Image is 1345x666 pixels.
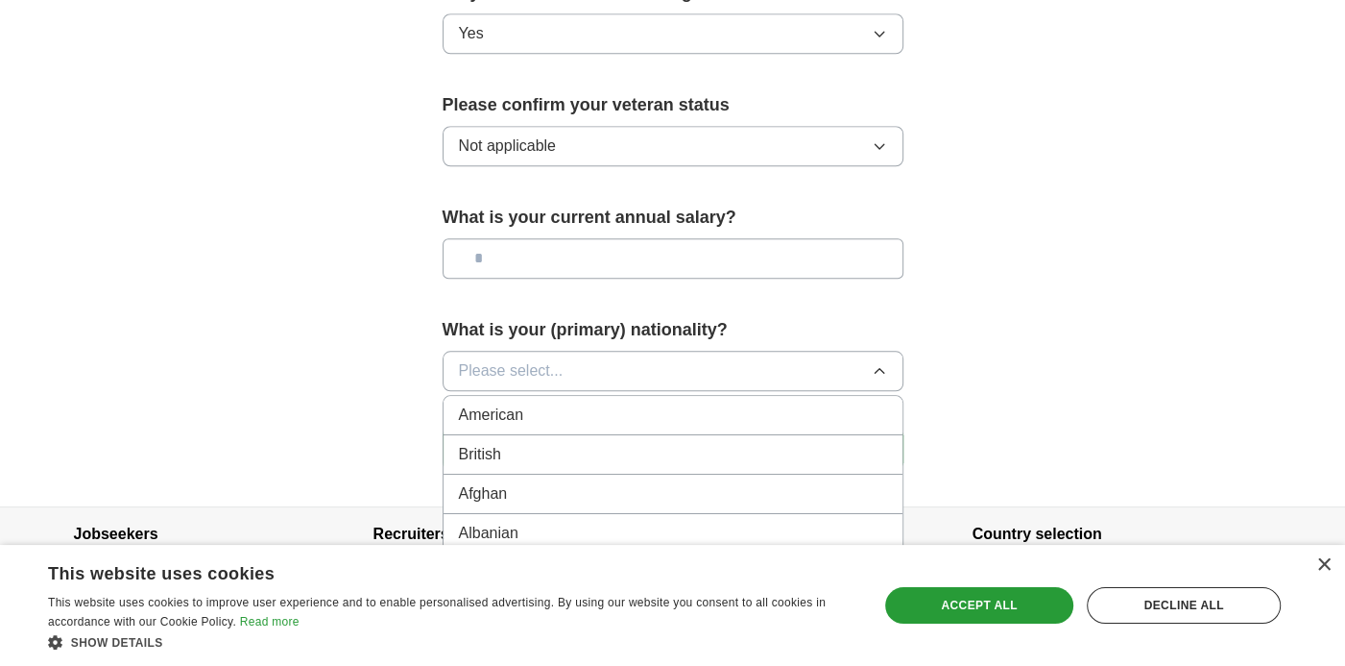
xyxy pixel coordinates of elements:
[48,556,805,585] div: This website uses cookies
[885,587,1073,624] div: Accept all
[71,636,163,650] span: Show details
[48,596,826,629] span: This website uses cookies to improve user experience and to enable personalised advertising. By u...
[1316,558,1331,573] div: Close
[443,126,903,166] button: Not applicable
[459,443,501,466] span: British
[48,632,853,652] div: Show details
[443,92,903,118] label: Please confirm your veteran status
[443,317,903,343] label: What is your (primary) nationality?
[459,22,484,45] span: Yes
[459,522,518,545] span: Albanian
[443,351,903,391] button: Please select...
[459,482,508,506] span: Afghan
[1087,587,1281,624] div: Decline all
[459,135,556,158] span: Not applicable
[443,205,903,231] label: What is your current annual salary?
[459,359,564,382] span: Please select...
[459,404,524,427] span: American
[443,13,903,54] button: Yes
[973,507,1272,561] h4: Country selection
[240,615,300,629] a: Read more, opens a new window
